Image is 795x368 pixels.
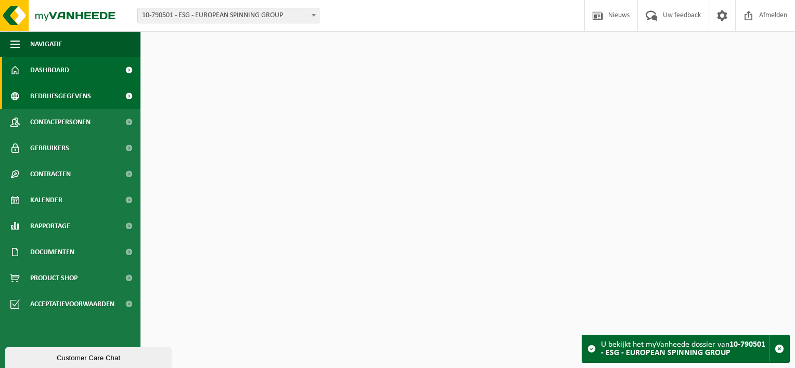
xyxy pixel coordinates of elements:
span: Rapportage [30,213,70,239]
div: U bekijkt het myVanheede dossier van [601,335,769,362]
span: Kalender [30,187,62,213]
iframe: chat widget [5,345,174,368]
span: Contracten [30,161,71,187]
span: 10-790501 - ESG - EUROPEAN SPINNING GROUP [137,8,319,23]
span: 10-790501 - ESG - EUROPEAN SPINNING GROUP [138,8,319,23]
span: Product Shop [30,265,78,291]
span: Acceptatievoorwaarden [30,291,114,317]
span: Bedrijfsgegevens [30,83,91,109]
span: Dashboard [30,57,69,83]
span: Navigatie [30,31,62,57]
strong: 10-790501 - ESG - EUROPEAN SPINNING GROUP [601,340,765,357]
span: Contactpersonen [30,109,91,135]
span: Documenten [30,239,74,265]
span: Gebruikers [30,135,69,161]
